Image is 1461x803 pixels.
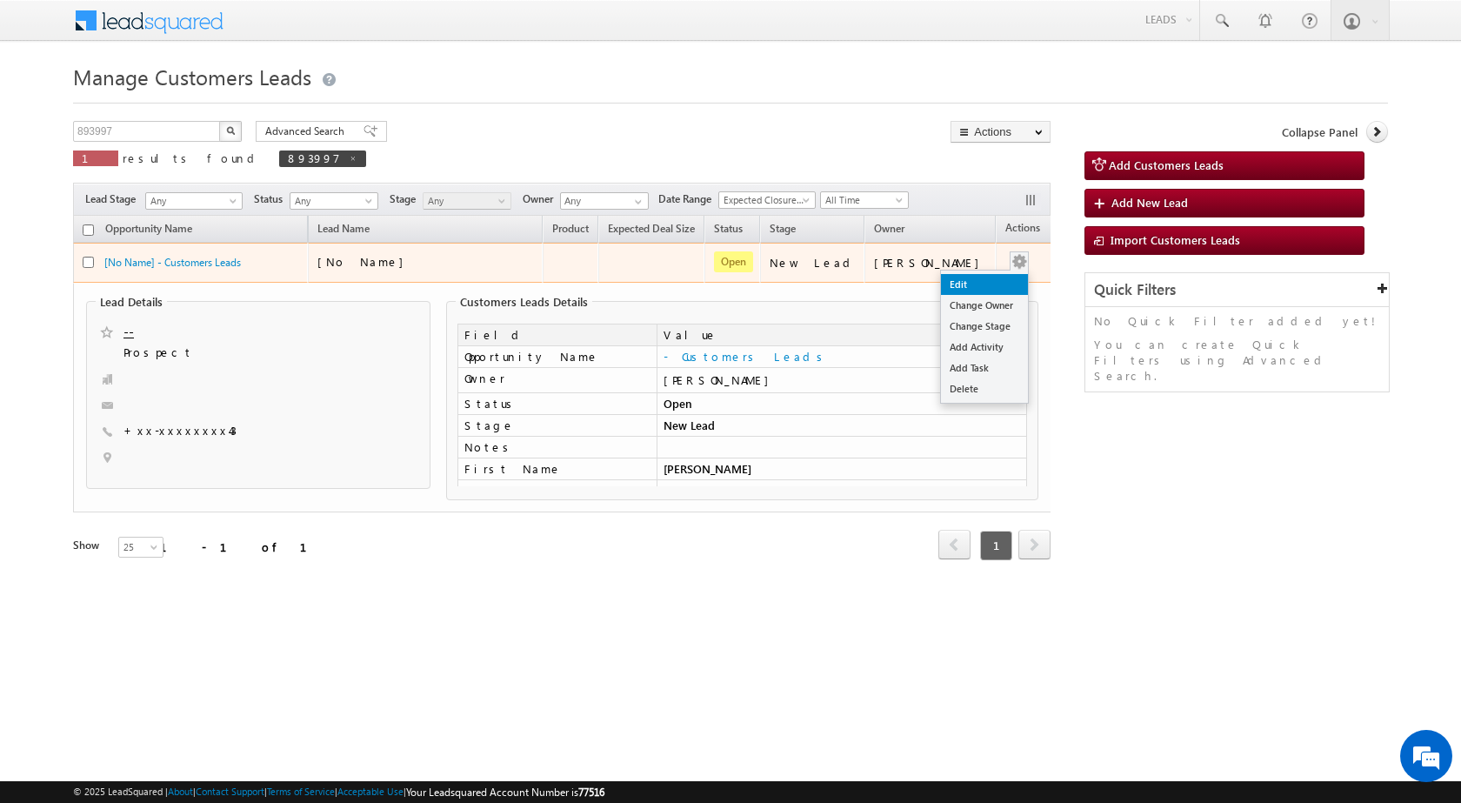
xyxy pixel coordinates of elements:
legend: Customers Leads Details [456,295,592,309]
span: Stage [770,222,796,235]
span: Stage [390,191,423,207]
span: Status [254,191,290,207]
a: prev [938,532,971,559]
a: Any [145,192,243,210]
a: 25 [118,537,163,558]
img: Search [226,126,235,135]
span: 25 [119,539,165,555]
a: Add Activity [941,337,1028,358]
button: Actions [951,121,1051,143]
td: Open [657,393,1027,415]
span: Add Customers Leads [1109,157,1224,172]
span: [No Name] [317,254,412,269]
img: d_60004797649_company_0_60004797649 [30,91,73,114]
td: New Lead [657,415,1027,437]
a: Expected Deal Size [599,219,704,242]
span: results found [123,151,261,165]
div: Chat with us now [90,91,292,114]
span: All Time [821,192,904,208]
span: Any [146,193,237,209]
a: Opportunity Name [97,219,201,242]
span: Advanced Search [265,124,350,139]
a: Any [290,192,378,210]
legend: Lead Details [96,295,167,309]
td: Opportunity ID [457,480,657,502]
td: [PERSON_NAME] [657,458,1027,480]
div: Show [73,538,104,553]
span: 893997 [288,151,340,165]
td: Opportunity Name [457,346,657,368]
a: Status [705,219,751,242]
span: Any [290,193,373,209]
a: [No Name] - Customers Leads [104,256,241,269]
span: Expected Closure Date [719,192,810,208]
span: Date Range [658,191,718,207]
span: 77516 [578,786,604,799]
a: Delete [941,378,1028,399]
span: Product [552,222,589,235]
span: 1 [980,531,1012,560]
p: No Quick Filter added yet! [1094,313,1380,329]
td: 893997 [657,480,1027,502]
td: Owner [457,368,657,393]
a: Change Stage [941,316,1028,337]
a: - Customers Leads [664,349,829,364]
a: next [1018,532,1051,559]
span: Your Leadsquared Account Number is [406,786,604,799]
span: Open [714,251,753,272]
span: Import Customers Leads [1111,232,1240,247]
td: Stage [457,415,657,437]
span: Opportunity Name [105,222,192,235]
a: All Time [820,191,909,209]
a: Stage [761,219,804,242]
p: You can create Quick Filters using Advanced Search. [1094,337,1380,384]
div: Minimize live chat window [285,9,327,50]
div: Quick Filters [1085,273,1389,307]
a: Acceptable Use [337,786,404,797]
span: Lead Stage [85,191,143,207]
span: Owner [874,222,904,235]
a: Any [423,192,511,210]
span: Manage Customers Leads [73,63,311,90]
em: Start Chat [237,536,316,559]
textarea: Type your message and hit 'Enter' [23,161,317,521]
span: 1 [82,151,110,165]
td: First Name [457,458,657,480]
td: Field [457,324,657,346]
span: next [1018,530,1051,559]
div: 1 - 1 of 1 [160,537,328,557]
input: Type to Search [560,192,649,210]
span: Prospect [123,345,333,362]
a: Show All Items [625,193,647,211]
span: Add New Lead [1111,195,1188,210]
span: Any [424,193,506,209]
input: Check all records [83,224,94,236]
span: Expected Deal Size [608,222,695,235]
div: [PERSON_NAME] [664,372,1020,388]
span: Owner [523,191,560,207]
td: Status [457,393,657,415]
span: prev [938,530,971,559]
a: About [168,786,193,797]
a: Edit [941,274,1028,295]
a: Terms of Service [267,786,335,797]
td: Notes [457,437,657,458]
span: +xx-xxxxxxxx43 [123,423,237,440]
span: Collapse Panel [1282,124,1358,140]
a: Add Task [941,358,1028,378]
a: -- [123,323,134,340]
a: Expected Closure Date [718,191,816,209]
div: [PERSON_NAME] [874,255,988,271]
span: Actions [997,218,1049,241]
a: Contact Support [196,786,264,797]
span: Lead Name [309,219,378,242]
a: Change Owner [941,295,1028,316]
div: New Lead [770,255,857,271]
span: © 2025 LeadSquared | | | | | [73,784,604,800]
td: Value [657,324,1027,346]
